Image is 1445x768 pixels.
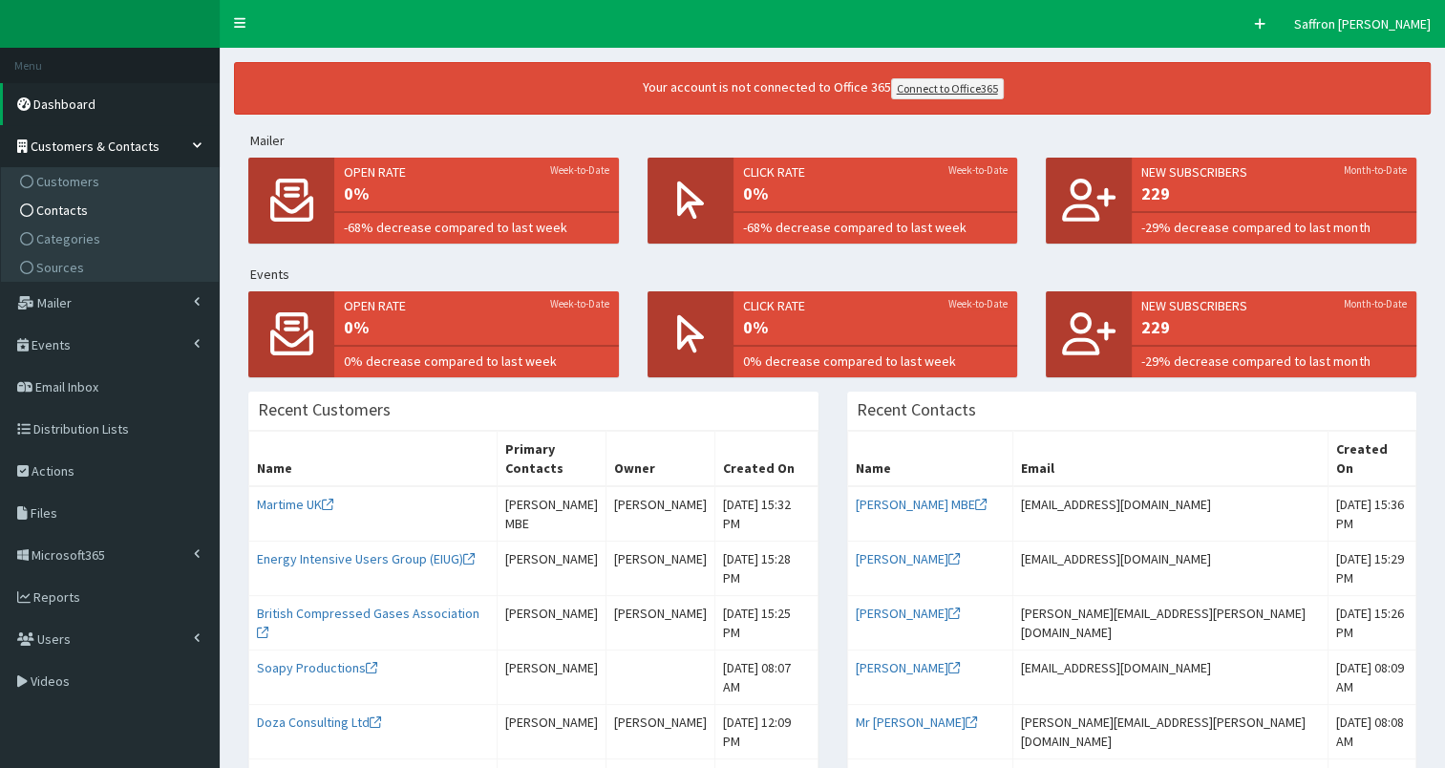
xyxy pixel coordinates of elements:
[1141,296,1407,315] span: New Subscribers
[257,659,377,676] a: Soapy Productions
[344,352,609,371] span: 0% decrease compared to last week
[1012,542,1328,596] td: [EMAIL_ADDRESS][DOMAIN_NAME]
[6,253,219,282] a: Sources
[36,173,99,190] span: Customers
[714,432,818,487] th: Created On
[606,596,714,651] td: [PERSON_NAME]
[856,659,960,676] a: [PERSON_NAME]
[606,542,714,596] td: [PERSON_NAME]
[948,296,1008,311] small: Week-to-Date
[856,496,987,513] a: [PERSON_NAME] MBE
[344,181,609,206] span: 0%
[1344,296,1407,311] small: Month-to-Date
[344,296,609,315] span: Open rate
[714,651,818,705] td: [DATE] 08:07 AM
[856,714,977,731] a: Mr [PERSON_NAME]
[856,605,960,622] a: [PERSON_NAME]
[1141,315,1407,340] span: 229
[1012,432,1328,487] th: Email
[33,420,129,437] span: Distribution Lists
[250,267,1431,282] h5: Events
[32,462,74,480] span: Actions
[497,651,606,705] td: [PERSON_NAME]
[37,630,71,648] span: Users
[1328,651,1416,705] td: [DATE] 08:09 AM
[31,504,57,522] span: Files
[743,296,1009,315] span: Click rate
[6,224,219,253] a: Categories
[6,167,219,196] a: Customers
[743,315,1009,340] span: 0%
[32,546,105,564] span: Microsoft365
[1141,352,1407,371] span: -29% decrease compared to last month
[714,596,818,651] td: [DATE] 15:25 PM
[32,336,71,353] span: Events
[279,77,1368,99] div: Your account is not connected to Office 365
[344,162,609,181] span: Open rate
[1328,596,1416,651] td: [DATE] 15:26 PM
[497,542,606,596] td: [PERSON_NAME]
[33,96,96,113] span: Dashboard
[250,134,1431,148] h5: Mailer
[714,542,818,596] td: [DATE] 15:28 PM
[37,294,72,311] span: Mailer
[1344,162,1407,178] small: Month-to-Date
[550,296,609,311] small: Week-to-Date
[550,162,609,178] small: Week-to-Date
[1141,218,1407,237] span: -29% decrease compared to last month
[743,162,1009,181] span: Click rate
[257,550,475,567] a: Energy Intensive Users Group (EIUG)
[497,486,606,542] td: [PERSON_NAME] MBE
[497,432,606,487] th: Primary Contacts
[1012,705,1328,759] td: [PERSON_NAME][EMAIL_ADDRESS][PERSON_NAME][DOMAIN_NAME]
[497,705,606,759] td: [PERSON_NAME]
[856,550,960,567] a: [PERSON_NAME]
[31,138,159,155] span: Customers & Contacts
[36,202,88,219] span: Contacts
[1328,486,1416,542] td: [DATE] 15:36 PM
[743,218,1009,237] span: -68% decrease compared to last week
[714,486,818,542] td: [DATE] 15:32 PM
[743,181,1009,206] span: 0%
[1328,432,1416,487] th: Created On
[35,378,98,395] span: Email Inbox
[497,596,606,651] td: [PERSON_NAME]
[6,196,219,224] a: Contacts
[1141,181,1407,206] span: 229
[743,352,1009,371] span: 0% decrease compared to last week
[606,486,714,542] td: [PERSON_NAME]
[1012,486,1328,542] td: [EMAIL_ADDRESS][DOMAIN_NAME]
[847,432,1012,487] th: Name
[606,432,714,487] th: Owner
[36,259,84,276] span: Sources
[36,230,100,247] span: Categories
[257,714,381,731] a: Doza Consulting Ltd
[1294,15,1431,32] span: Saffron [PERSON_NAME]
[344,315,609,340] span: 0%
[1328,542,1416,596] td: [DATE] 15:29 PM
[606,705,714,759] td: [PERSON_NAME]
[257,605,479,641] a: British Compressed Gases Association
[857,401,976,418] h3: Recent Contacts
[31,672,70,690] span: Videos
[1141,162,1407,181] span: New Subscribers
[891,78,1004,99] a: Connect to Office365
[249,432,498,487] th: Name
[714,705,818,759] td: [DATE] 12:09 PM
[948,162,1008,178] small: Week-to-Date
[257,496,333,513] a: Martime UK
[33,588,80,606] span: Reports
[1012,596,1328,651] td: [PERSON_NAME][EMAIL_ADDRESS][PERSON_NAME][DOMAIN_NAME]
[344,218,609,237] span: -68% decrease compared to last week
[258,401,391,418] h3: Recent Customers
[1012,651,1328,705] td: [EMAIL_ADDRESS][DOMAIN_NAME]
[1328,705,1416,759] td: [DATE] 08:08 AM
